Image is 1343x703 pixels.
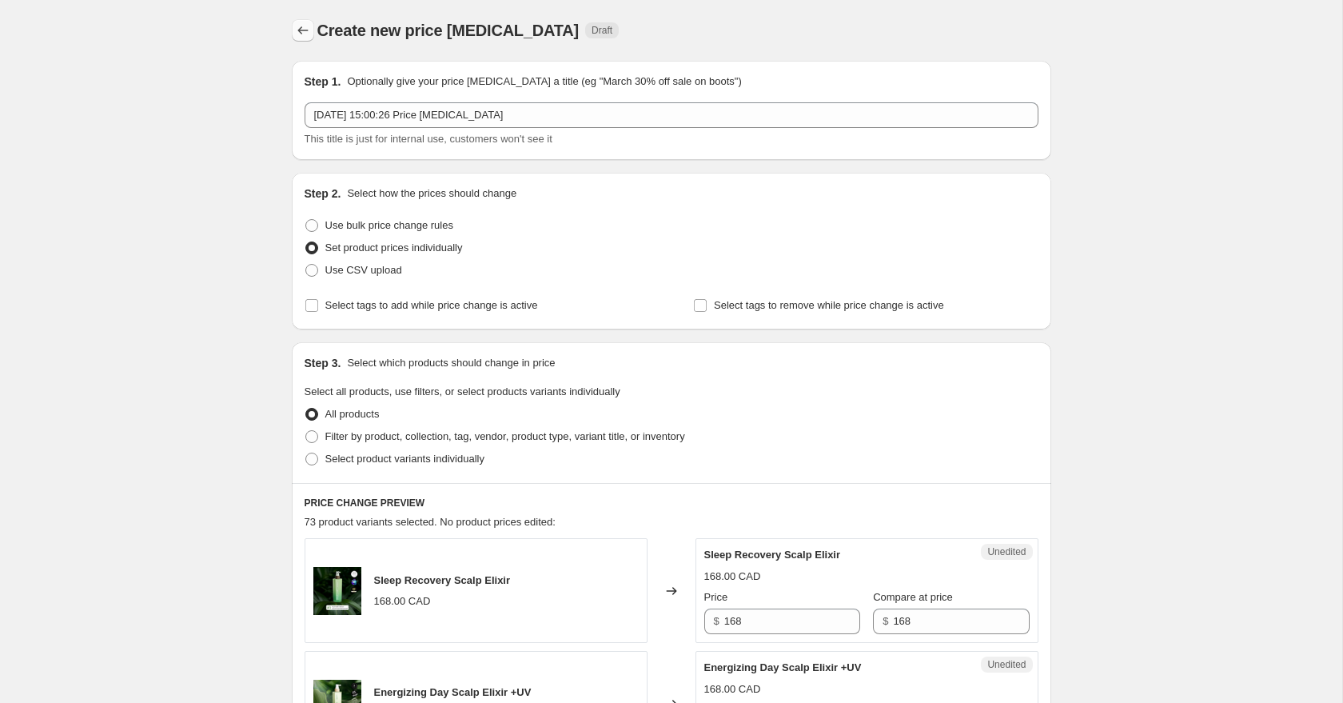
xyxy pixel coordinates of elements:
span: Sleep Recovery Scalp Elixir [704,549,841,561]
span: Select tags to remove while price change is active [714,299,944,311]
span: All products [325,408,380,420]
span: Energizing Day Scalp Elixir +UV [374,686,532,698]
h6: PRICE CHANGE PREVIEW [305,497,1038,509]
h2: Step 3. [305,355,341,371]
span: 73 product variants selected. No product prices edited: [305,516,556,528]
h2: Step 2. [305,186,341,202]
span: Price [704,591,728,603]
div: 168.00 CAD [704,569,761,585]
span: This title is just for internal use, customers won't see it [305,133,552,145]
span: Compare at price [873,591,953,603]
span: Select product variants individually [325,453,484,465]
span: Draft [592,24,612,37]
h2: Step 1. [305,74,341,90]
div: 168.00 CAD [374,593,431,609]
span: Sleep Recovery Scalp Elixir [374,574,511,586]
button: Price change jobs [292,19,314,42]
span: Filter by product, collection, tag, vendor, product type, variant title, or inventory [325,430,685,442]
img: NightScalpElixirEnglish_2_80x.png [313,567,361,615]
span: Use bulk price change rules [325,219,453,231]
span: Select tags to add while price change is active [325,299,538,311]
p: Select which products should change in price [347,355,555,371]
p: Optionally give your price [MEDICAL_DATA] a title (eg "March 30% off sale on boots") [347,74,741,90]
span: $ [714,615,719,627]
span: Unedited [987,658,1026,671]
input: 30% off holiday sale [305,102,1038,128]
span: Energizing Day Scalp Elixir +UV [704,661,862,673]
span: Create new price [MEDICAL_DATA] [317,22,580,39]
span: Unedited [987,545,1026,558]
div: 168.00 CAD [704,681,761,697]
span: Select all products, use filters, or select products variants individually [305,385,620,397]
p: Select how the prices should change [347,186,516,202]
span: $ [883,615,888,627]
span: Set product prices individually [325,242,463,254]
span: Use CSV upload [325,264,402,276]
